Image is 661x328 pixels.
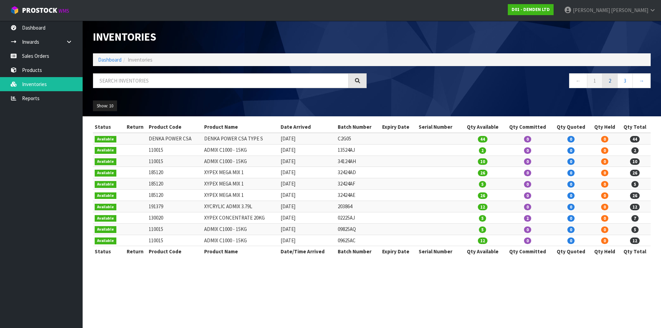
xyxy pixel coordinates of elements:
[631,147,639,154] span: 2
[587,73,602,88] a: 1
[279,121,336,133] th: Date Arrived
[632,73,651,88] a: →
[590,121,619,133] th: Qty Held
[524,181,531,188] span: 0
[147,235,202,246] td: 110015
[336,133,380,144] td: C2G05
[478,204,487,210] span: 12
[377,73,651,90] nav: Page navigation
[147,121,202,133] th: Product Code
[630,136,640,142] span: 44
[202,133,279,144] td: DENKA POWER CSA TYPE S
[630,158,640,165] span: 10
[336,144,380,156] td: 13524AJ
[202,246,279,257] th: Product Name
[417,121,461,133] th: Serial Number
[567,192,575,199] span: 0
[202,167,279,178] td: XYPEX MEGA MIX 1
[147,156,202,167] td: 110015
[336,121,380,133] th: Batch Number
[10,6,19,14] img: cube-alt.png
[202,212,279,223] td: XYPEX CONCENTRATE 20KG
[336,167,380,178] td: 32424AD
[95,237,116,244] span: Available
[619,246,651,257] th: Qty Total
[202,223,279,235] td: ADMIX C1000 - 15KG
[147,246,202,257] th: Product Code
[601,192,608,199] span: 0
[147,133,202,144] td: DENKA POWER CSA
[552,121,590,133] th: Qty Quoted
[524,204,531,210] span: 0
[601,226,608,233] span: 0
[147,178,202,190] td: 185120
[279,156,336,167] td: [DATE]
[601,136,608,142] span: 0
[524,192,531,199] span: 0
[279,246,336,257] th: Date/Time Arrived
[22,6,57,15] span: ProStock
[95,158,116,165] span: Available
[479,181,486,188] span: 5
[478,158,487,165] span: 10
[95,215,116,222] span: Available
[479,226,486,233] span: 5
[524,237,531,244] span: 0
[524,215,531,222] span: 2
[336,246,380,257] th: Batch Number
[279,235,336,246] td: [DATE]
[336,223,380,235] td: 09825AQ
[417,246,461,257] th: Serial Number
[95,136,116,143] span: Available
[93,121,123,133] th: Status
[202,156,279,167] td: ADMIX C1000 - 15KG
[512,7,550,12] strong: D01 - DEMDEN LTD
[336,178,380,190] td: 32424AF
[567,136,575,142] span: 0
[567,147,575,154] span: 0
[202,201,279,212] td: XYCRYLIC ADMIX 3.79L
[478,237,487,244] span: 12
[567,204,575,210] span: 0
[462,121,504,133] th: Qty Available
[478,192,487,199] span: 26
[380,246,417,257] th: Expiry Date
[128,56,153,63] span: Inventories
[601,204,608,210] span: 0
[95,170,116,177] span: Available
[202,178,279,190] td: XYPEX MEGA MIX 1
[147,190,202,201] td: 185120
[601,237,608,244] span: 0
[95,226,116,233] span: Available
[336,212,380,223] td: 02225AJ
[630,204,640,210] span: 12
[279,133,336,144] td: [DATE]
[504,246,552,257] th: Qty Committed
[59,8,69,14] small: WMS
[504,121,552,133] th: Qty Committed
[590,246,619,257] th: Qty Held
[524,136,531,142] span: 0
[524,170,531,176] span: 0
[336,201,380,212] td: 203864
[336,235,380,246] td: 09625AC
[478,170,487,176] span: 26
[573,7,610,13] span: [PERSON_NAME]
[630,170,640,176] span: 26
[95,147,116,154] span: Available
[147,201,202,212] td: 191379
[611,7,648,13] span: [PERSON_NAME]
[279,190,336,201] td: [DATE]
[630,192,640,199] span: 26
[631,215,639,222] span: 7
[567,215,575,222] span: 0
[479,215,486,222] span: 5
[93,73,349,88] input: Search inventories
[93,31,367,43] h1: Inventories
[552,246,590,257] th: Qty Quoted
[478,136,487,142] span: 44
[601,158,608,165] span: 0
[567,170,575,176] span: 0
[631,226,639,233] span: 5
[147,212,202,223] td: 130020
